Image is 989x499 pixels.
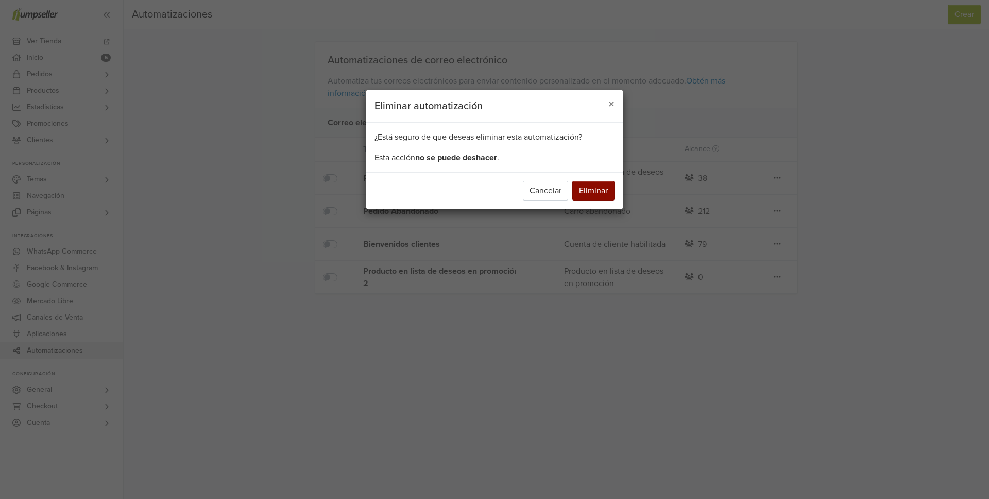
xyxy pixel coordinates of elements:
[374,131,615,143] p: ¿Está seguro de que deseas eliminar esta automatización?
[608,97,615,112] span: ×
[572,181,615,201] button: Eliminar
[600,90,623,119] button: Close
[374,153,499,163] span: Esta acción .
[523,181,568,201] button: Cancelar
[374,98,483,114] h5: Eliminar automatización
[415,153,497,163] b: no se puede deshacer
